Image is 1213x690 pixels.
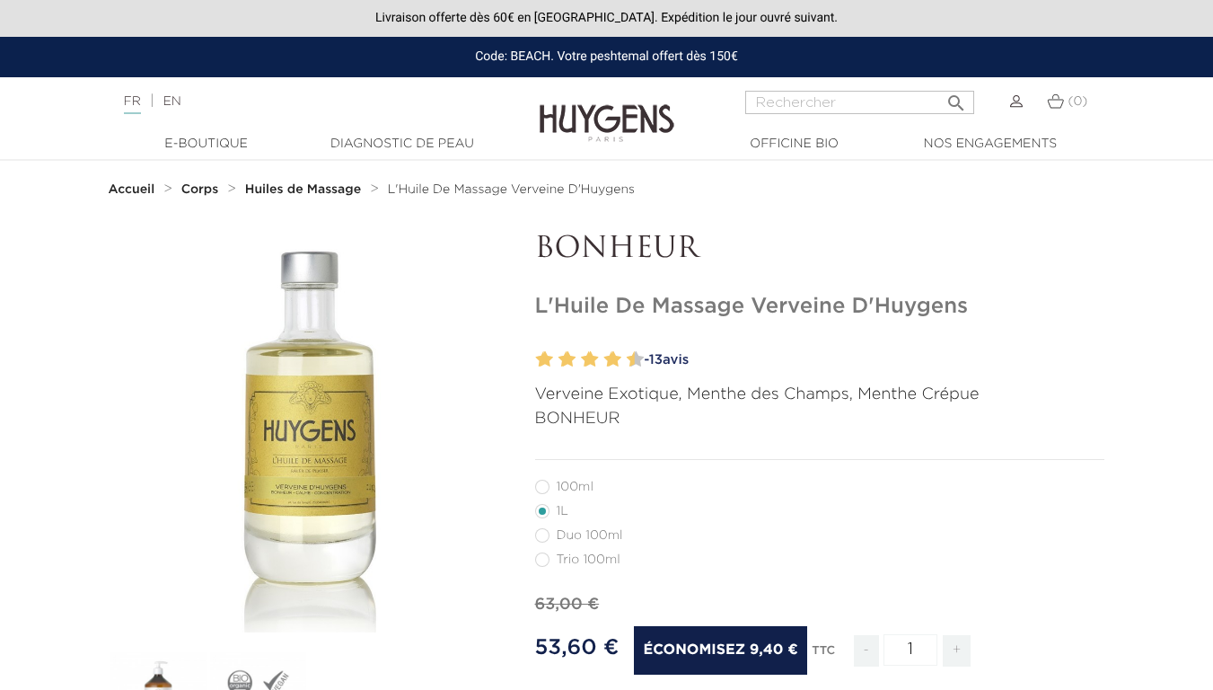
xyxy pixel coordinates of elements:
span: - [854,635,879,667]
div: | [115,91,492,112]
label: 7 [600,347,606,373]
strong: Corps [181,183,219,196]
a: E-Boutique [117,135,296,154]
input: Rechercher [745,91,974,114]
label: 10 [630,347,644,373]
a: Accueil [109,182,159,197]
label: 1L [535,504,590,518]
div: TTC [812,632,835,680]
a: Officine Bio [705,135,884,154]
label: 5 [577,347,584,373]
input: Quantité [883,634,937,666]
img: Huygens [540,75,674,145]
h1: L'Huile De Massage Verveine D'Huygens [535,294,1105,320]
label: 1 [532,347,539,373]
strong: Huiles de Massage [245,183,361,196]
label: 4 [562,347,576,373]
a: L'Huile De Massage Verveine D'Huygens [388,182,635,197]
p: BONHEUR [535,407,1105,431]
span: (0) [1068,95,1087,108]
label: 3 [555,347,561,373]
span: L'Huile De Massage Verveine D'Huygens [388,183,635,196]
a: -13avis [638,347,1105,374]
strong: Accueil [109,183,155,196]
label: 100ml [535,480,615,494]
p: Verveine Exotique, Menthe des Champs, Menthe Crépue [535,383,1105,407]
span: 53,60 € [535,637,620,659]
label: 6 [585,347,599,373]
span: 63,00 € [535,597,600,613]
label: Duo 100ml [535,528,645,543]
a: Nos engagements [901,135,1080,154]
label: Trio 100ml [535,553,642,567]
i:  [945,87,967,109]
label: 8 [608,347,621,373]
button:  [940,85,972,110]
p: BONHEUR [535,233,1105,267]
a: FR [124,95,141,114]
label: 9 [623,347,629,373]
a: EN [163,95,180,108]
a: Corps [181,182,223,197]
a: Diagnostic de peau [312,135,492,154]
span: 13 [649,353,663,367]
a: Huiles de Massage [245,182,365,197]
span: + [943,635,971,667]
span: Économisez 9,40 € [634,626,806,675]
label: 2 [540,347,553,373]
